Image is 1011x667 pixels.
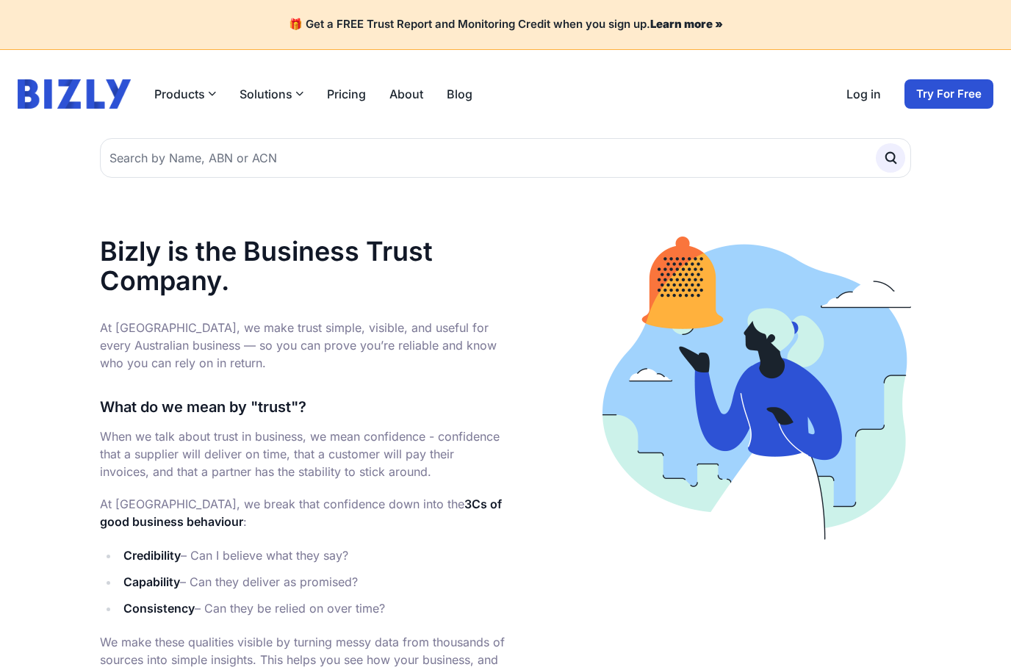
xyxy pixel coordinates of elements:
li: – Can they deliver as promised? [119,572,505,592]
h4: 🎁 Get a FREE Trust Report and Monitoring Credit when you sign up. [18,18,993,32]
button: Solutions [240,85,303,103]
strong: Consistency [123,601,195,616]
a: Try For Free [904,79,993,109]
strong: Credibility [123,548,181,563]
h3: What do we mean by "trust"? [100,395,505,419]
a: Blog [447,85,472,103]
p: At [GEOGRAPHIC_DATA], we make trust simple, visible, and useful for every Australian business — s... [100,319,505,372]
strong: 3Cs of good business behaviour [100,497,502,529]
button: Products [154,85,216,103]
input: Search by Name, ABN or ACN [100,138,911,178]
li: – Can I believe what they say? [119,545,505,566]
a: About [389,85,423,103]
h1: Bizly is the Business Trust Company. [100,237,505,295]
a: Pricing [327,85,366,103]
a: Learn more » [650,17,723,31]
strong: Capability [123,574,180,589]
a: Log in [846,85,881,103]
p: When we talk about trust in business, we mean confidence - confidence that a supplier will delive... [100,428,505,480]
li: – Can they be relied on over time? [119,598,505,619]
p: At [GEOGRAPHIC_DATA], we break that confidence down into the : [100,495,505,530]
